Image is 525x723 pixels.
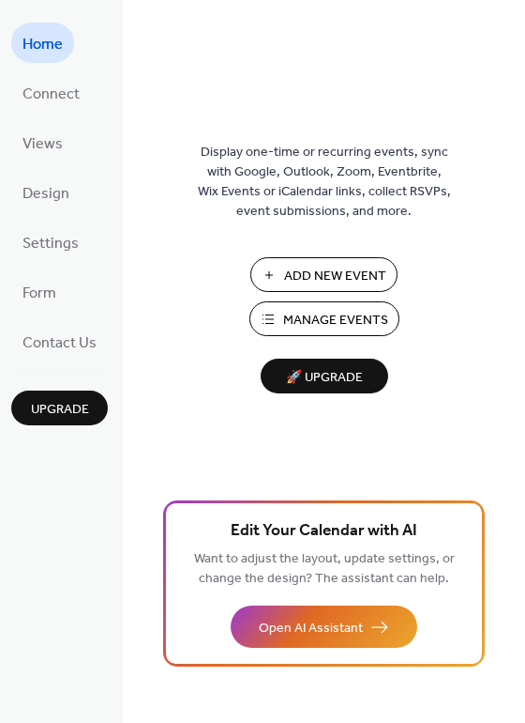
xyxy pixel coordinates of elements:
[11,172,81,212] a: Design
[198,143,451,222] span: Display one-time or recurring events, sync with Google, Outlook, Zoom, Eventbrite, Wix Events or ...
[22,179,69,208] span: Design
[11,321,108,361] a: Contact Us
[31,400,89,420] span: Upgrade
[11,23,74,63] a: Home
[249,301,399,336] button: Manage Events
[11,122,74,162] a: Views
[231,606,417,648] button: Open AI Assistant
[259,619,363,638] span: Open AI Assistant
[11,72,91,113] a: Connect
[284,267,386,286] span: Add New Event
[261,359,388,393] button: 🚀 Upgrade
[22,30,63,59] span: Home
[22,130,63,159] span: Views
[22,329,97,358] span: Contact Us
[283,311,388,331] span: Manage Events
[194,546,455,592] span: Want to adjust the layout, update settings, or change the design? The assistant can help.
[231,518,417,545] span: Edit Your Calendar with AI
[250,257,397,292] button: Add New Event
[272,365,377,391] span: 🚀 Upgrade
[11,222,90,262] a: Settings
[11,271,67,312] a: Form
[22,229,79,258] span: Settings
[22,80,80,109] span: Connect
[11,391,108,425] button: Upgrade
[22,279,56,308] span: Form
